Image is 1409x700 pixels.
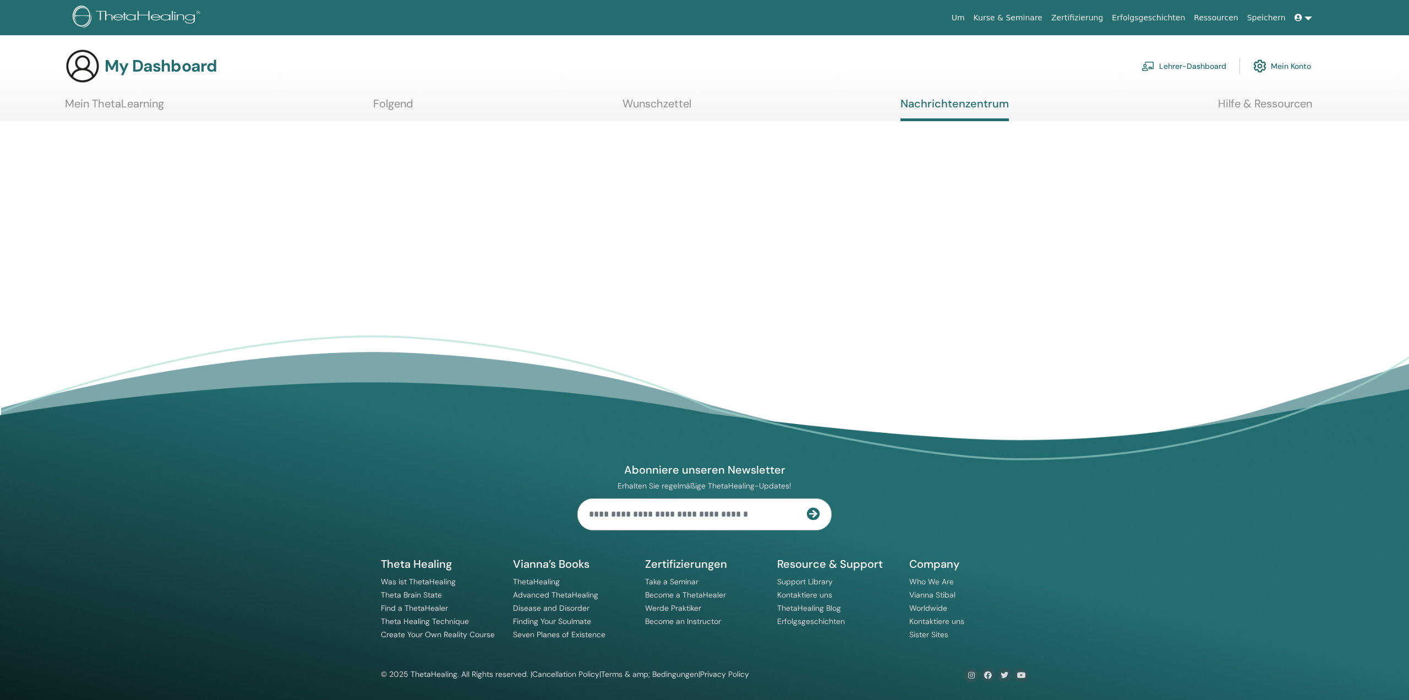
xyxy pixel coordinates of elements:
[909,630,948,639] a: Sister Sites
[777,590,832,600] a: Kontaktiere uns
[645,590,726,600] a: Become a ThetaHealer
[513,630,605,639] a: Seven Planes of Existence
[513,616,591,626] a: Finding Your Soulmate
[909,603,947,613] a: Worldwide
[1218,97,1312,118] a: Hilfe & Ressourcen
[700,669,749,679] a: Privacy Policy
[601,669,698,679] a: Terms & amp; Bedingungen
[513,603,589,613] a: Disease and Disorder
[645,603,701,613] a: Werde Praktiker
[381,590,442,600] a: Theta Brain State
[947,8,969,28] a: Um
[381,603,448,613] a: Find a ThetaHealer
[969,8,1047,28] a: Kurse & Seminare
[645,557,764,571] h5: Zertifizierungen
[1189,8,1242,28] a: Ressourcen
[381,630,495,639] a: Create Your Own Reality Course
[1142,61,1155,71] img: chalkboard-teacher.svg
[513,590,598,600] a: Advanced ThetaHealing
[513,577,560,587] a: ThetaHealing
[1253,57,1266,75] img: cog.svg
[105,56,217,76] h3: My Dashboard
[1047,8,1107,28] a: Zertifizierung
[1107,8,1189,28] a: Erfolgsgeschichten
[577,463,832,477] h4: Abonniere unseren Newsletter
[645,577,698,587] a: Take a Seminar
[909,557,1028,571] h5: Company
[622,97,691,118] a: Wunschzettel
[513,557,632,571] h5: Vianna’s Books
[909,616,964,626] a: Kontaktiere uns
[577,481,832,491] p: Erhalten Sie regelmäßige ThetaHealing-Updates!
[1142,54,1226,78] a: Lehrer-Dashboard
[909,590,955,600] a: Vianna Stibal
[373,97,413,118] a: Folgend
[777,577,833,587] a: Support Library
[73,6,204,30] img: logo.png
[1253,54,1311,78] a: Mein Konto
[381,668,749,681] div: © 2025 ThetaHealing. All Rights reserved. | | |
[777,557,896,571] h5: Resource & Support
[777,603,841,613] a: ThetaHealing Blog
[645,616,721,626] a: Become an Instructor
[909,577,954,587] a: Who We Are
[532,669,599,679] a: Cancellation Policy
[777,616,845,626] a: Erfolgsgeschichten
[900,97,1009,121] a: Nachrichtenzentrum
[1243,8,1290,28] a: Speichern
[381,577,456,587] a: Was ist ThetaHealing
[65,97,164,118] a: Mein ThetaLearning
[381,616,469,626] a: Theta Healing Technique
[65,48,100,84] img: generic-user-icon.jpg
[381,557,500,571] h5: Theta Healing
